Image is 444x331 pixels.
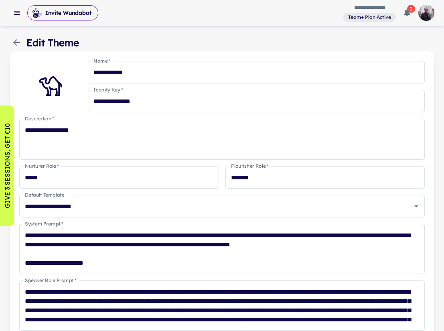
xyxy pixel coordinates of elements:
label: Description [25,115,54,122]
h4: Edit Theme [26,35,79,50]
img: photoURL [418,5,434,21]
span: View and manage your current plan and billing details. [343,13,396,21]
span: Invite Wundabot to record a meeting [27,5,98,21]
label: Name [93,57,110,64]
button: 1 [399,5,415,21]
button: Invite Wundabot [27,5,98,20]
label: Default Template [25,191,64,198]
label: Nurturer Role [25,162,59,169]
span: Team+ Plan Active [345,14,394,21]
label: Iconify Key [93,86,123,93]
label: Speaker Role Prompt [25,277,76,284]
button: Open [411,201,422,212]
p: GIVE 3 SESSIONS, GET €10 [2,123,12,208]
a: View and manage your current plan and billing details. [343,12,396,22]
span: 1 [407,5,415,13]
label: Flourisher Role [231,162,268,169]
label: System Prompt [25,220,63,227]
